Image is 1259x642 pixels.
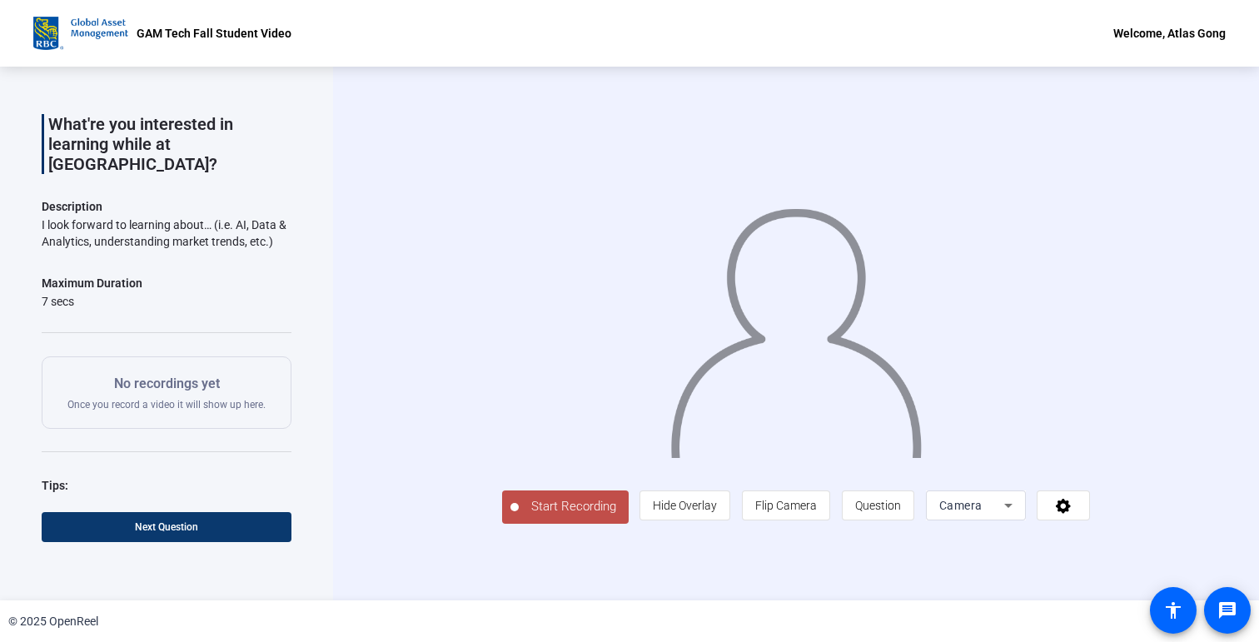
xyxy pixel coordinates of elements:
[502,490,629,524] button: Start Recording
[137,23,291,43] p: GAM Tech Fall Student Video
[755,499,817,512] span: Flip Camera
[67,374,266,394] p: No recordings yet
[48,114,291,174] p: What're you interested in learning while at [GEOGRAPHIC_DATA]?
[135,521,198,533] span: Next Question
[519,497,629,516] span: Start Recording
[33,17,128,50] img: OpenReel logo
[742,490,830,520] button: Flip Camera
[939,499,983,512] span: Camera
[639,490,730,520] button: Hide Overlay
[1163,600,1183,620] mat-icon: accessibility
[42,293,142,310] div: 7 secs
[42,197,291,216] p: Description
[842,490,914,520] button: Question
[42,273,142,293] div: Maximum Duration
[42,512,291,542] button: Next Question
[855,499,901,512] span: Question
[42,216,291,250] div: I look forward to learning about… (i.e. AI, Data & Analytics, understanding market trends, etc.)
[669,193,923,458] img: overlay
[42,475,291,495] div: Tips:
[653,499,717,512] span: Hide Overlay
[8,613,98,630] div: © 2025 OpenReel
[1113,23,1226,43] div: Welcome, Atlas Gong
[1217,600,1237,620] mat-icon: message
[67,374,266,411] div: Once you record a video it will show up here.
